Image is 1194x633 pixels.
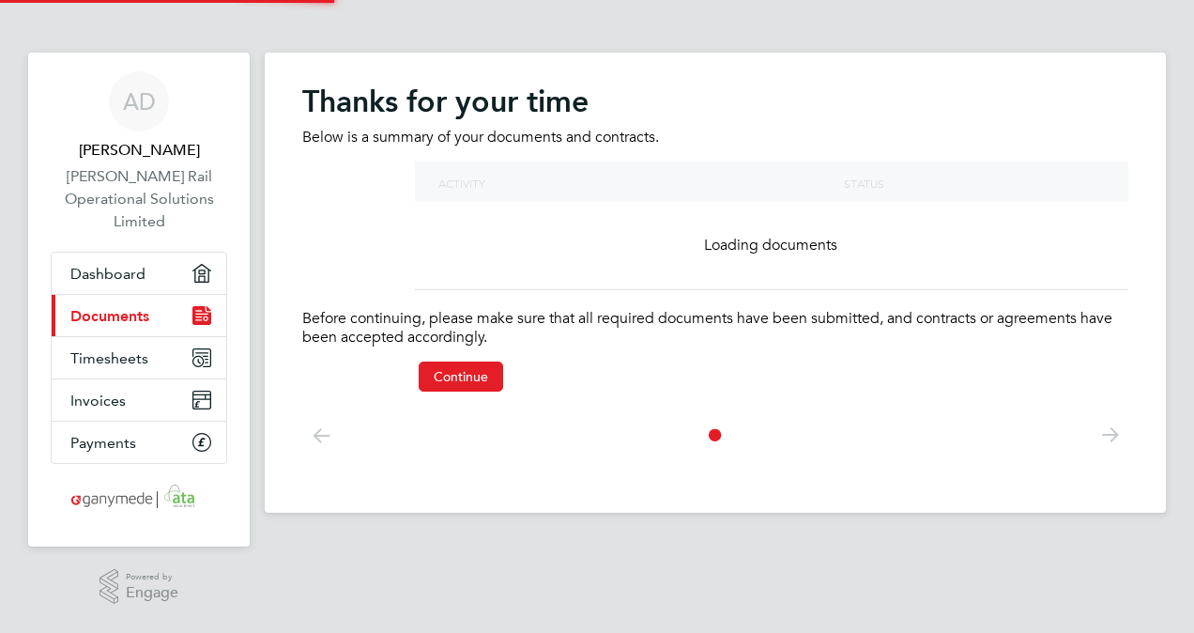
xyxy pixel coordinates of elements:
[70,434,136,452] span: Payments
[123,89,156,114] span: AD
[51,165,227,233] a: [PERSON_NAME] Rail Operational Solutions Limited
[52,295,226,336] a: Documents
[52,379,226,421] a: Invoices
[28,53,250,547] nav: Main navigation
[302,309,1128,348] p: Before continuing, please make sure that all required documents have been submitted, and contract...
[51,139,227,162] span: Andy Duggan
[302,83,1128,120] h2: Thanks for your time
[51,71,227,162] a: AD[PERSON_NAME]
[51,483,227,513] a: Go to home page
[126,585,178,601] span: Engage
[70,307,149,325] span: Documents
[302,128,1128,147] p: Below is a summary of your documents and contracts.
[66,483,213,513] img: ganymedesolutions-logo-retina.png
[70,349,148,367] span: Timesheets
[419,362,503,392] button: Continue
[126,569,178,585] span: Powered by
[52,337,226,378] a: Timesheets
[70,265,145,283] span: Dashboard
[52,422,226,463] a: Payments
[52,253,226,294] a: Dashboard
[70,392,126,409] span: Invoices
[99,569,179,605] a: Powered byEngage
